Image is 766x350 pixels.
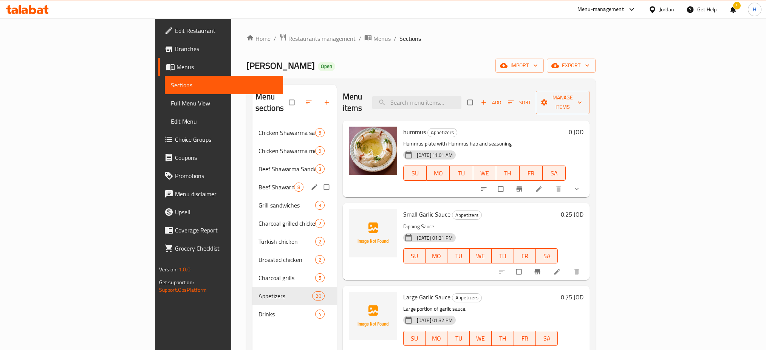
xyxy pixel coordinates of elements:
[427,166,450,181] button: MO
[753,5,756,14] span: H
[481,98,501,107] span: Add
[495,333,511,344] span: TH
[258,146,315,155] span: Chicken Shawarma meals
[470,331,492,346] button: WE
[403,331,426,346] button: SU
[252,196,337,214] div: Grill sandwiches3
[258,164,315,173] span: Beef Shawarma Sandwiches
[503,97,536,108] span: Sort items
[473,251,489,262] span: WE
[252,232,337,251] div: Turkish chicken2
[316,147,324,155] span: 9
[175,244,277,253] span: Grocery Checklist
[399,34,421,43] span: Sections
[349,209,397,257] img: Small Garlic Sauce
[159,277,194,287] span: Get support on:
[520,166,543,181] button: FR
[568,181,586,197] button: show more
[403,166,427,181] button: SU
[428,128,457,137] span: Appetizers
[316,256,324,263] span: 2
[316,202,324,209] span: 3
[176,62,277,71] span: Menus
[414,317,456,324] span: [DATE] 01:32 PM
[294,183,303,192] div: items
[349,292,397,340] img: Large Garlic Sauce
[372,96,461,109] input: search
[316,220,324,227] span: 2
[159,265,178,274] span: Version:
[573,185,580,193] svg: Show Choices
[426,248,447,263] button: MO
[429,333,444,344] span: MO
[403,209,450,220] span: Small Garlic Sauce
[543,166,566,181] button: SA
[315,255,325,264] div: items
[318,63,335,70] span: Open
[429,251,444,262] span: MO
[175,44,277,53] span: Branches
[165,94,283,112] a: Full Menu View
[246,34,596,43] nav: breadcrumb
[179,265,190,274] span: 1.0.0
[450,333,466,344] span: TU
[523,168,540,179] span: FR
[316,166,324,173] span: 3
[453,168,470,179] span: TU
[175,26,277,35] span: Edit Restaurant
[252,305,337,323] div: Drinks4
[175,189,277,198] span: Menu disclaimer
[158,221,283,239] a: Coverage Report
[447,248,469,263] button: TU
[300,94,319,111] span: Sort sections
[479,97,503,108] span: Add item
[473,166,496,181] button: WE
[315,201,325,210] div: items
[373,34,391,43] span: Menus
[252,214,337,232] div: Charcoal grilled chicken2
[175,208,277,217] span: Upsell
[258,128,315,137] span: Chicken Shawarma sandwiches
[316,129,324,136] span: 5
[511,181,529,197] button: Branch-specific-item
[158,149,283,167] a: Coupons
[495,251,511,262] span: TH
[517,251,533,262] span: FR
[252,269,337,287] div: Charcoal grills5
[407,168,424,179] span: SU
[279,34,356,43] a: Restaurants management
[158,40,283,58] a: Branches
[450,251,466,262] span: TU
[447,331,469,346] button: TU
[496,166,519,181] button: TH
[165,76,283,94] a: Sections
[158,130,283,149] a: Choice Groups
[252,251,337,269] div: Broasted chicken2
[316,238,324,245] span: 2
[495,59,544,73] button: import
[258,310,315,319] span: Drinks
[319,94,337,111] button: Add section
[175,171,277,180] span: Promotions
[452,293,482,302] div: Appetizers
[517,333,533,344] span: FR
[258,201,315,210] span: Grill sandwiches
[285,95,300,110] span: Select all sections
[463,95,479,110] span: Select section
[315,310,325,319] div: items
[252,124,337,142] div: Chicken Shawarma sandwiches5
[414,234,456,242] span: [DATE] 01:31 PM
[470,248,492,263] button: WE
[158,22,283,40] a: Edit Restaurant
[426,331,447,346] button: MO
[403,139,566,149] p: Hummus plate with Hummus hab and seasoning
[452,211,481,220] span: Appetizers
[364,34,391,43] a: Menus
[258,183,294,192] span: Beef Shawarma Meals
[312,291,324,300] div: items
[258,219,315,228] span: Charcoal grilled chicken
[452,293,481,302] span: Appetizers
[414,152,456,159] span: [DATE] 11:01 AM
